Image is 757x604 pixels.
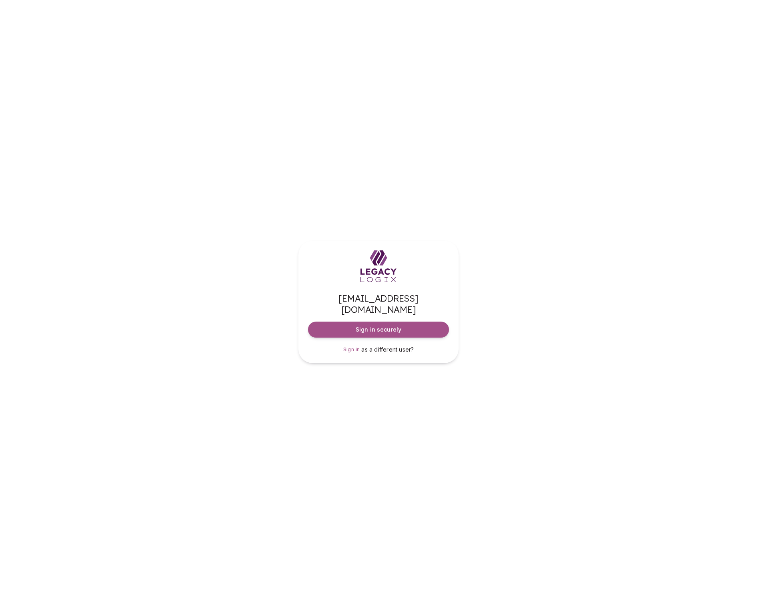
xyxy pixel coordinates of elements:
span: [EMAIL_ADDRESS][DOMAIN_NAME] [308,293,449,315]
span: Sign in securely [356,326,401,334]
a: Sign in [343,346,360,354]
span: as a different user? [361,346,414,353]
button: Sign in securely [308,322,449,338]
span: Sign in [343,346,360,352]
